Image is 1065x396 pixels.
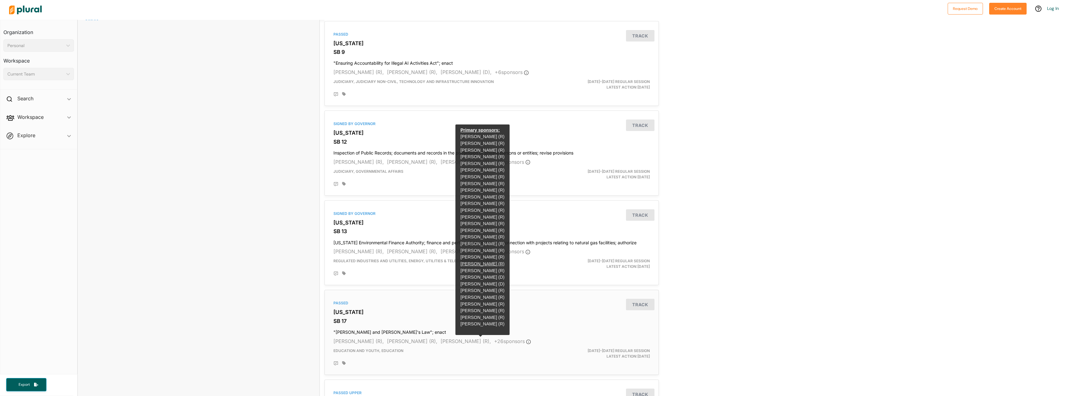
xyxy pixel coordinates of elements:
[546,79,654,90] div: Latest Action: [DATE]
[460,281,504,286] a: [PERSON_NAME] (D)
[441,159,491,165] span: [PERSON_NAME] (R),
[333,147,650,156] h4: Inspection of Public Records; documents and records in the possession of private persons or entit...
[333,327,650,335] h4: "[PERSON_NAME] and [PERSON_NAME]'s Law"; enact
[494,248,530,255] span: + 18 sponsor s
[460,268,504,273] a: [PERSON_NAME] (R)
[546,169,654,180] div: Latest Action: [DATE]
[546,258,654,269] div: Latest Action: [DATE]
[460,154,504,159] a: [PERSON_NAME] (R)
[333,79,494,84] span: Judiciary, Judiciary Non-Civil, Technology and Infrastructure Innovation
[342,271,346,276] div: Add tags
[626,209,654,221] button: Track
[333,300,650,306] div: Passed
[333,58,650,66] h4: "Ensuring Accountability for Illegal AI Activities Act"; enact
[460,275,504,280] a: [PERSON_NAME] (D)
[460,295,504,300] a: [PERSON_NAME] (R)
[333,211,650,216] div: Signed by Governor
[333,130,650,136] h3: [US_STATE]
[333,69,384,75] span: [PERSON_NAME] (R),
[460,308,504,313] a: [PERSON_NAME] (R)
[460,255,504,259] a: [PERSON_NAME] (R)
[333,237,650,246] h4: [US_STATE] Environmental Finance Authority; finance and perform certain duties in connection with...
[460,215,504,220] a: [PERSON_NAME] (R)
[460,261,504,266] a: [PERSON_NAME] (R)
[588,79,650,84] span: [DATE]-[DATE] Regular Session
[387,338,437,344] span: [PERSON_NAME] (R),
[333,139,650,145] h3: SB 12
[460,315,504,320] a: [PERSON_NAME] (R)
[333,228,650,234] h3: SB 13
[460,288,504,293] a: [PERSON_NAME] (R)
[342,361,346,365] div: Add tags
[588,169,650,174] span: [DATE]-[DATE] Regular Session
[333,390,650,396] div: Passed Upper
[333,49,650,55] h3: SB 9
[333,361,338,366] div: Add Position Statement
[333,182,338,187] div: Add Position Statement
[626,30,654,41] button: Track
[460,128,500,133] span: Primary sponsors:
[460,168,504,172] a: [PERSON_NAME] (R)
[333,338,384,344] span: [PERSON_NAME] (R),
[7,42,64,49] div: Personal
[460,321,504,326] a: [PERSON_NAME] (R)
[441,338,491,344] span: [PERSON_NAME] (R),
[460,302,504,307] a: [PERSON_NAME] (R)
[460,148,504,153] a: [PERSON_NAME] (R)
[333,271,338,276] div: Add Position Statement
[333,169,403,174] span: Judiciary, Governmental Affairs
[17,95,33,102] h2: Search
[333,318,650,324] h3: SB 17
[7,71,64,77] div: Current Team
[989,3,1027,15] button: Create Account
[460,248,504,253] a: [PERSON_NAME] (R)
[989,5,1027,11] a: Create Account
[387,159,437,165] span: [PERSON_NAME] (R),
[460,208,504,213] a: [PERSON_NAME] (R)
[333,40,650,46] h3: [US_STATE]
[342,92,346,96] div: Add tags
[460,141,504,146] a: [PERSON_NAME] (R)
[1047,6,1059,11] a: Log In
[460,241,504,246] a: [PERSON_NAME] (R)
[387,69,437,75] span: [PERSON_NAME] (R),
[333,220,650,226] h3: [US_STATE]
[441,69,492,75] span: [PERSON_NAME] (D),
[441,248,491,255] span: [PERSON_NAME] (R),
[460,201,504,206] a: [PERSON_NAME] (R)
[460,161,504,166] a: [PERSON_NAME] (R)
[494,338,531,344] span: + 26 sponsor s
[333,32,650,37] div: Passed
[333,248,384,255] span: [PERSON_NAME] (R),
[333,348,403,353] span: Education and Youth, Education
[333,159,384,165] span: [PERSON_NAME] (R),
[3,52,74,65] h3: Workspace
[14,382,34,387] span: Export
[333,259,492,263] span: Regulated Industries and Utilities, Energy, Utilities & Telecommunications
[6,378,46,391] button: Export
[626,120,654,131] button: Track
[460,134,504,139] a: [PERSON_NAME] (R)
[333,92,338,97] div: Add Position Statement
[460,174,504,179] a: [PERSON_NAME] (R)
[495,69,529,75] span: + 6 sponsor s
[387,248,437,255] span: [PERSON_NAME] (R),
[626,299,654,310] button: Track
[588,259,650,263] span: [DATE]-[DATE] Regular Session
[460,194,504,199] a: [PERSON_NAME] (R)
[3,23,74,37] h3: Organization
[948,3,983,15] button: Request Demo
[460,221,504,226] a: [PERSON_NAME] (R)
[333,121,650,127] div: Signed by Governor
[460,188,504,193] a: [PERSON_NAME] (R)
[460,228,504,233] a: [PERSON_NAME] (R)
[588,348,650,353] span: [DATE]-[DATE] Regular Session
[546,348,654,359] div: Latest Action: [DATE]
[948,5,983,11] a: Request Demo
[494,159,530,165] span: + 16 sponsor s
[342,182,346,186] div: Add tags
[460,181,504,186] a: [PERSON_NAME] (R)
[460,234,504,239] a: [PERSON_NAME] (R)
[333,309,650,315] h3: [US_STATE]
